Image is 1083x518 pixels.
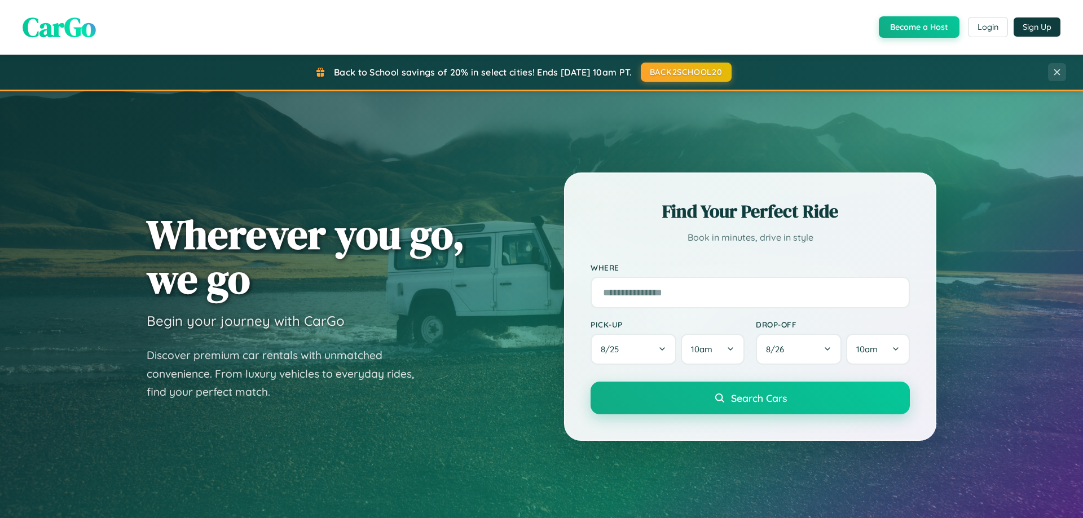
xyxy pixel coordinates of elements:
button: Become a Host [879,16,959,38]
span: 8 / 25 [601,344,624,355]
h3: Begin your journey with CarGo [147,312,345,329]
button: Search Cars [591,382,910,414]
button: 8/26 [756,334,842,365]
span: 10am [856,344,878,355]
span: Search Cars [731,392,787,404]
button: Sign Up [1014,17,1060,37]
h1: Wherever you go, we go [147,212,465,301]
span: CarGo [23,8,96,46]
label: Pick-up [591,320,745,329]
button: BACK2SCHOOL20 [641,63,732,82]
button: 10am [681,334,745,365]
h2: Find Your Perfect Ride [591,199,910,224]
label: Where [591,263,910,272]
button: Login [968,17,1008,37]
button: 10am [846,334,910,365]
span: 8 / 26 [766,344,790,355]
span: Back to School savings of 20% in select cities! Ends [DATE] 10am PT. [334,67,632,78]
label: Drop-off [756,320,910,329]
p: Book in minutes, drive in style [591,229,910,246]
span: 10am [691,344,712,355]
p: Discover premium car rentals with unmatched convenience. From luxury vehicles to everyday rides, ... [147,346,429,401]
button: 8/25 [591,334,676,365]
